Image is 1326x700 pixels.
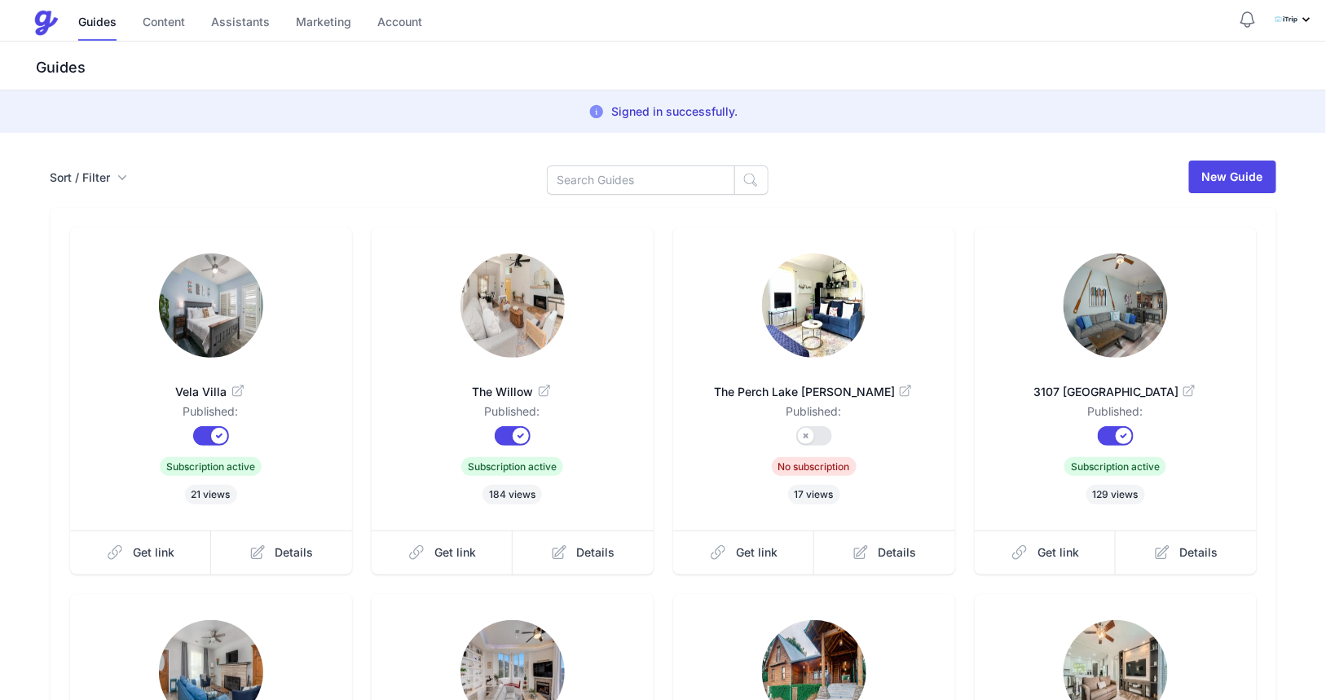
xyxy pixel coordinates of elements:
[1238,10,1258,29] button: Notifications
[772,457,857,476] span: No subscription
[547,165,735,195] input: Search Guides
[482,485,542,504] span: 184 views
[736,544,778,561] span: Get link
[1189,161,1276,193] a: New Guide
[699,384,929,400] span: The Perch Lake [PERSON_NAME]
[460,253,565,358] img: 499gcktcaojtcnmi4qky6p5hpj9s
[1037,544,1079,561] span: Get link
[1116,531,1257,575] a: Details
[434,544,476,561] span: Get link
[879,544,917,561] span: Details
[1001,384,1231,400] span: 3107 [GEOGRAPHIC_DATA]
[96,364,326,403] a: Vela Villa
[398,403,628,426] dd: Published:
[143,6,185,41] a: Content
[211,531,352,575] a: Details
[160,457,262,476] span: Subscription active
[296,6,351,41] a: Marketing
[513,531,654,575] a: Details
[133,544,174,561] span: Get link
[975,531,1117,575] a: Get link
[1274,7,1313,33] div: Profile Menu
[1001,403,1231,426] dd: Published:
[159,253,263,358] img: o727ebygski0e61n18ui2qtjoz28
[461,457,563,476] span: Subscription active
[814,531,955,575] a: Details
[788,485,840,504] span: 17 views
[699,403,929,426] dd: Published:
[211,6,270,41] a: Assistants
[673,531,815,575] a: Get link
[762,253,866,358] img: oo5nfchy1yoh512calfrv9qt93fq
[398,384,628,400] span: The Willow
[275,544,314,561] span: Details
[1180,544,1218,561] span: Details
[611,103,738,120] p: Signed in successfully.
[33,10,59,36] img: Guestive Guides
[1274,7,1300,33] img: mfucljd08shy90zbpok5me8xg734
[51,169,127,186] button: Sort / Filter
[78,6,117,41] a: Guides
[699,364,929,403] a: The Perch Lake [PERSON_NAME]
[70,531,212,575] a: Get link
[398,364,628,403] a: The Willow
[96,384,326,400] span: Vela Villa
[1064,253,1168,358] img: 2q0noela7r9v3bzst0zuyupn0b8s
[96,403,326,426] dd: Published:
[372,531,513,575] a: Get link
[33,58,1326,77] h3: Guides
[577,544,615,561] span: Details
[1001,364,1231,403] a: 3107 [GEOGRAPHIC_DATA]
[1064,457,1166,476] span: Subscription active
[377,6,422,41] a: Account
[1086,485,1145,504] span: 129 views
[185,485,237,504] span: 21 views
